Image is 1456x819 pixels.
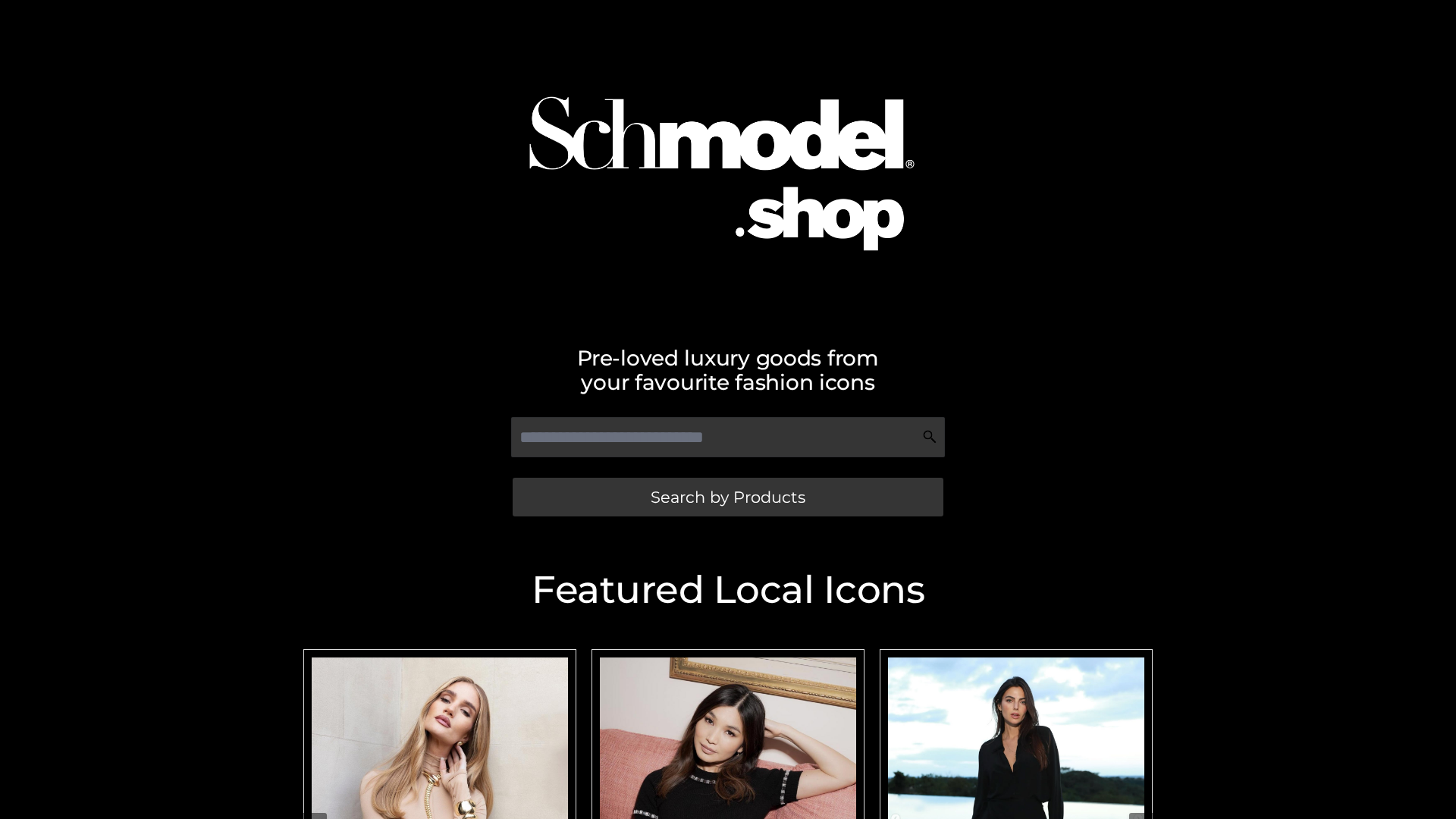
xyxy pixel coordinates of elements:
img: Search Icon [922,429,937,444]
h2: Pre-loved luxury goods from your favourite fashion icons [296,346,1160,394]
span: Search by Products [651,489,805,505]
h2: Featured Local Icons​ [296,571,1160,609]
a: Search by Products [513,478,943,516]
